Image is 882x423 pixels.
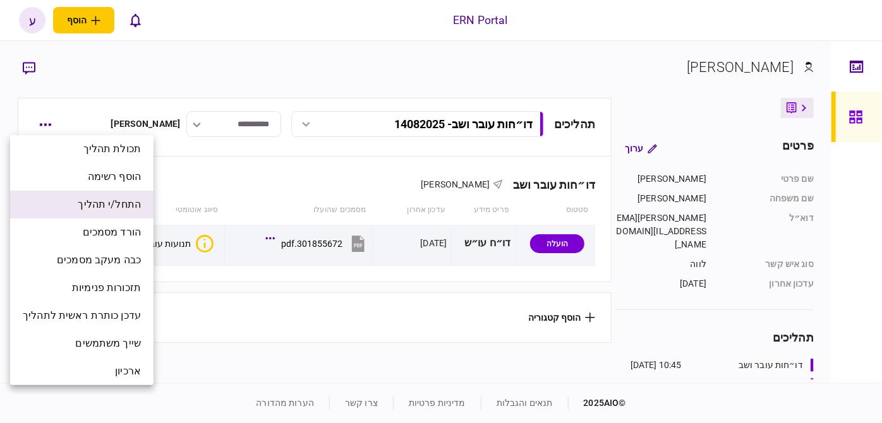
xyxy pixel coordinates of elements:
[57,253,141,268] span: כבה מעקב מסמכים
[83,141,141,157] span: תכולת תהליך
[88,169,141,184] span: הוסף רשימה
[115,364,141,379] span: ארכיון
[72,280,141,295] span: תזכורות פנימיות
[83,225,141,240] span: הורד מסמכים
[78,197,141,212] span: התחל/י תהליך
[23,308,141,323] span: עדכן כותרת ראשית לתהליך
[75,336,141,351] span: שייך משתמשים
